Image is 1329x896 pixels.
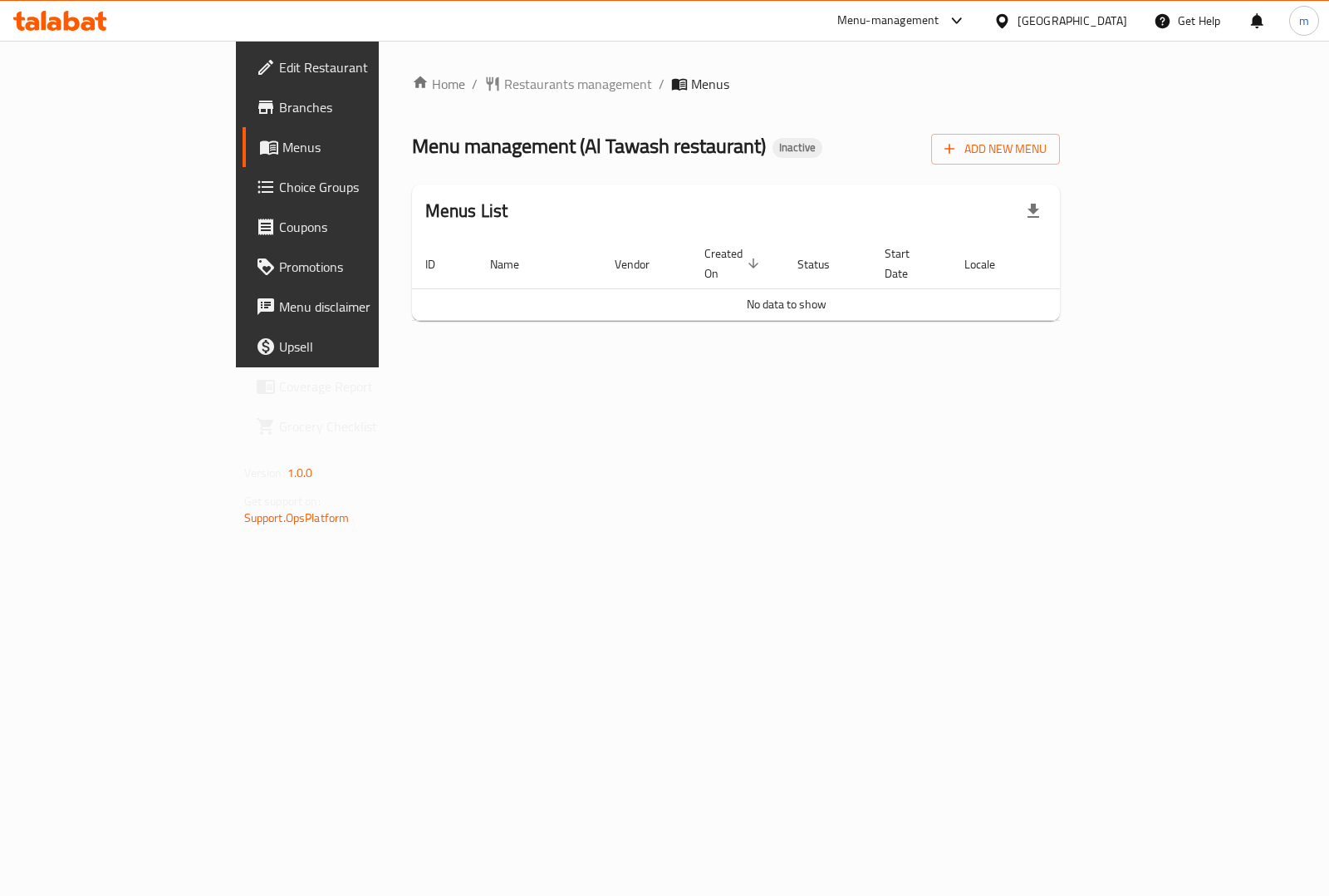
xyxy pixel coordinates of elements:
a: Edit Restaurant [243,47,458,87]
span: Menu management ( Al Tawash restaurant ) [412,127,766,165]
span: Choice Groups [279,177,444,197]
span: Grocery Checklist [279,416,444,436]
span: Version: [244,462,285,484]
div: Menu-management [837,11,939,31]
a: Coverage Report [243,367,458,406]
div: Export file [1013,191,1053,231]
span: Created On [704,244,764,283]
span: No data to show [747,293,826,315]
a: Choice Groups [243,167,458,207]
li: / [472,74,478,94]
span: 1.0.0 [287,462,313,484]
span: Restaurants management [504,74,652,94]
nav: breadcrumb [412,74,1061,94]
a: Promotions [243,247,458,287]
th: Actions [1037,239,1161,289]
a: Grocery Checklist [243,406,458,446]
span: Menus [691,74,729,94]
span: Edit Restaurant [279,57,444,77]
h2: Menus List [425,199,508,224]
span: ID [425,254,457,274]
span: Status [797,254,851,274]
a: Upsell [243,327,458,367]
span: Add New Menu [944,139,1047,160]
table: enhanced table [412,239,1161,321]
span: Branches [279,97,444,117]
span: Coupons [279,217,444,237]
a: Menus [243,127,458,167]
button: Add New Menu [931,134,1060,165]
span: Menu disclaimer [279,297,444,317]
a: Restaurants management [484,74,652,94]
a: Branches [243,87,458,127]
a: Coupons [243,207,458,247]
span: Promotions [279,257,444,277]
span: Get support on: [244,490,321,512]
span: m [1299,12,1309,30]
li: / [659,74,664,94]
span: Inactive [772,140,822,155]
span: Upsell [279,337,444,357]
div: Inactive [772,138,822,158]
span: Name [490,254,541,274]
span: Coverage Report [279,377,444,396]
a: Menu disclaimer [243,287,458,327]
span: Start Date [885,244,931,283]
span: Menus [282,137,444,157]
span: Locale [964,254,1017,274]
div: [GEOGRAPHIC_DATA] [1018,12,1127,30]
a: Support.OpsPlatform [244,507,350,529]
span: Vendor [615,254,671,274]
